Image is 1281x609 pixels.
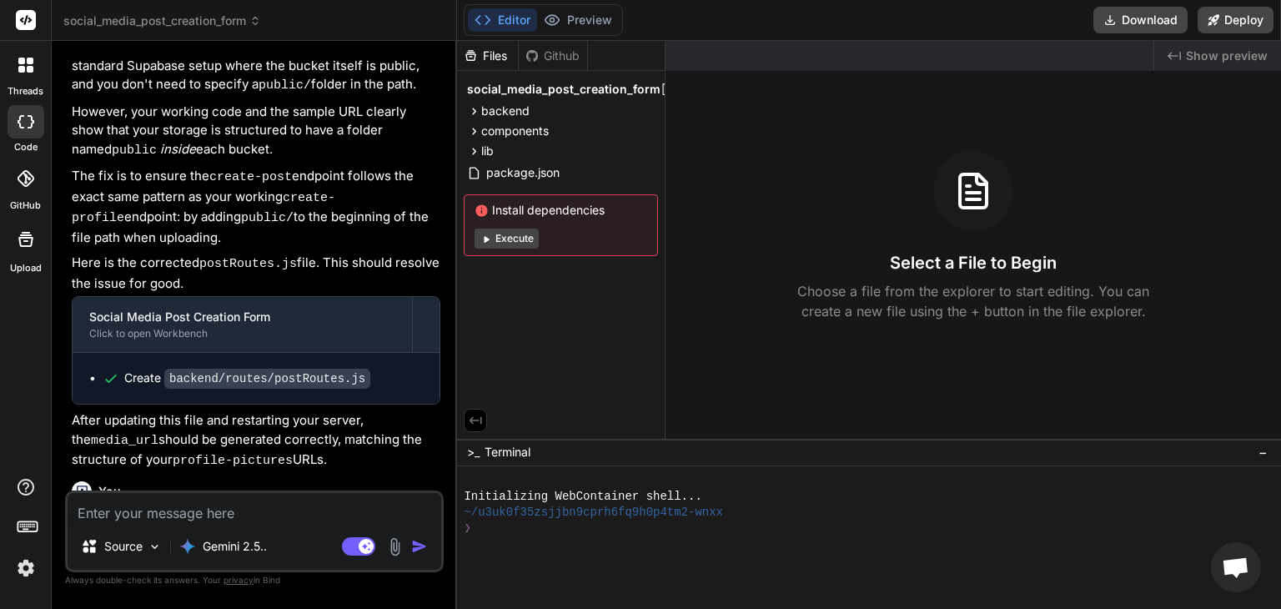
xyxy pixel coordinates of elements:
label: GitHub [10,199,41,213]
button: Deploy [1198,7,1273,33]
span: backend [481,103,530,119]
p: Gemini 2.5.. [203,538,267,555]
span: social_media_post_creation_form [467,81,661,98]
span: − [1258,444,1268,461]
img: Pick Models [148,540,162,554]
img: attachment [385,537,404,556]
code: media_url [91,434,158,448]
label: threads [8,84,43,98]
code: public [112,143,157,158]
div: Click to open Workbench [89,327,395,340]
span: Terminal [485,444,530,461]
button: Editor [468,8,537,32]
code: profile-pictures [173,454,293,468]
img: Gemini 2.5 Pro [179,538,196,555]
code: backend/routes/postRoutes.js [164,369,370,389]
code: create-post [209,170,292,184]
button: − [1255,439,1271,466]
span: Initializing WebContainer shell... [464,489,701,505]
span: Install dependencies [475,202,647,219]
h3: Select a File to Begin [890,251,1057,274]
button: Download [1093,7,1188,33]
button: Execute [475,229,539,249]
h6: You [98,483,121,500]
div: Github [519,48,587,64]
span: ❯ [464,521,472,536]
p: Source [104,538,143,555]
p: However, your working code and the sample URL clearly show that your storage is structured to hav... [72,103,440,161]
p: Here is the corrected file. This should resolve the issue for good. [72,254,440,293]
button: Social Media Post Creation FormClick to open Workbench [73,297,412,352]
code: public/ [259,78,311,93]
div: Files [457,48,518,64]
span: package.json [485,163,561,183]
button: Preview [537,8,619,32]
span: >_ [467,444,480,461]
img: icon [411,538,428,555]
div: Create [124,370,370,387]
p: Choose a file from the explorer to start editing. You can create a new file using the + button in... [786,281,1160,321]
span: lib [481,143,494,159]
span: components [481,123,549,139]
label: Upload [10,261,42,275]
p: After updating this file and restarting your server, the should be generated correctly, matching ... [72,411,440,471]
code: public/ [241,211,294,225]
span: social_media_post_creation_form [63,13,261,29]
div: Social Media Post Creation Form [89,309,395,325]
p: I see the issue now. My previous advice was based on a standard Supabase setup where the bucket i... [72,38,440,96]
a: Open chat [1211,542,1261,592]
span: ~/u3uk0f35zsjjbn9cprh6fq9h0p4tm2-wnxx [464,505,723,521]
em: inside [160,141,196,157]
span: privacy [224,575,254,585]
label: code [14,140,38,154]
span: Show preview [1186,48,1268,64]
code: postRoutes.js [199,257,297,271]
p: Always double-check its answers. Your in Bind [65,572,444,588]
p: The fix is to ensure the endpoint follows the exact same pattern as your working endpoint: by add... [72,167,440,247]
img: settings [12,554,40,582]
